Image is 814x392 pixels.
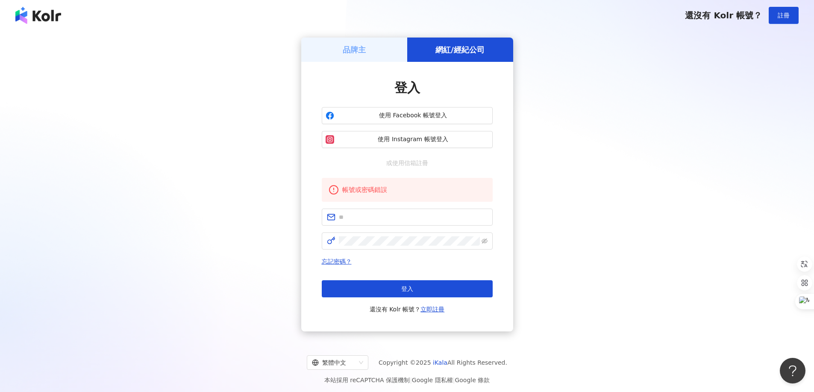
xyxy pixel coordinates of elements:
[394,80,420,95] span: 登入
[780,358,805,383] iframe: Help Scout Beacon - Open
[380,158,434,168] span: 或使用信箱註冊
[322,131,493,148] button: 使用 Instagram 帳號登入
[312,356,356,369] div: 繁體中文
[322,280,493,297] button: 登入
[370,304,445,314] span: 還沒有 Kolr 帳號？
[778,12,790,19] span: 註冊
[322,258,352,265] a: 忘記密碼？
[379,357,507,368] span: Copyright © 2025 All Rights Reserved.
[410,377,412,383] span: |
[343,44,366,55] h5: 品牌主
[453,377,455,383] span: |
[455,377,490,383] a: Google 條款
[401,285,413,292] span: 登入
[15,7,61,24] img: logo
[412,377,453,383] a: Google 隱私權
[435,44,485,55] h5: 網紅/經紀公司
[322,107,493,124] button: 使用 Facebook 帳號登入
[685,10,762,20] span: 還沒有 Kolr 帳號？
[420,306,444,313] a: 立即註冊
[482,238,488,244] span: eye-invisible
[338,111,489,120] span: 使用 Facebook 帳號登入
[338,135,489,144] span: 使用 Instagram 帳號登入
[433,359,447,366] a: iKala
[769,7,799,24] button: 註冊
[342,185,486,195] div: 帳號或密碼錯誤
[324,375,490,385] span: 本站採用 reCAPTCHA 保護機制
